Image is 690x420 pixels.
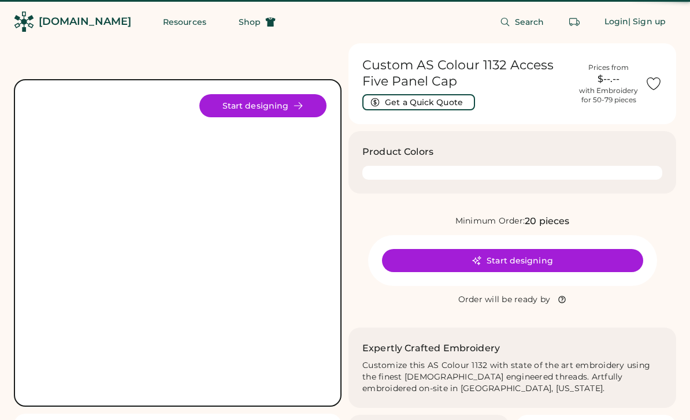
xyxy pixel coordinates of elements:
[455,215,525,227] div: Minimum Order:
[525,214,569,228] div: 20 pieces
[628,16,666,28] div: | Sign up
[14,12,34,32] img: Rendered Logo - Screens
[458,294,551,306] div: Order will be ready by
[486,10,558,34] button: Search
[382,249,643,272] button: Start designing
[604,16,629,28] div: Login
[29,94,327,392] img: AS Colour 1132 Product Image
[362,145,433,159] h3: Product Colors
[588,63,629,72] div: Prices from
[225,10,290,34] button: Shop
[239,18,261,26] span: Shop
[362,94,475,110] button: Get a Quick Quote
[29,94,327,392] div: 1132 Style Image
[362,57,572,90] h1: Custom AS Colour 1132 Access Five Panel Cap
[579,86,638,105] div: with Embroidery for 50-79 pieces
[515,18,544,26] span: Search
[362,360,662,395] div: Customize this AS Colour 1132 with state of the art embroidery using the finest [DEMOGRAPHIC_DATA...
[149,10,220,34] button: Resources
[579,72,638,86] div: $--.--
[199,94,327,117] button: Start designing
[563,10,586,34] button: Retrieve an order
[362,341,500,355] h2: Expertly Crafted Embroidery
[39,14,131,29] div: [DOMAIN_NAME]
